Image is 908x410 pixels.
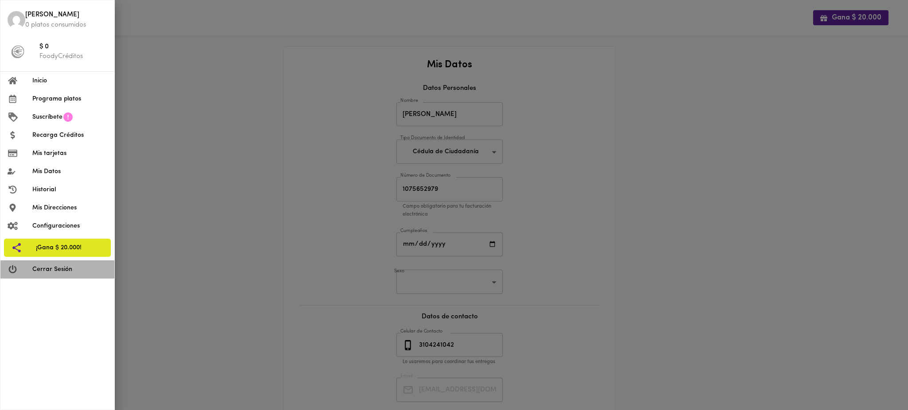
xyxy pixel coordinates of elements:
[32,112,63,122] span: Suscríbete
[32,265,107,274] span: Cerrar Sesión
[11,45,24,58] img: foody-creditos-black.png
[32,203,107,213] span: Mis Direcciones
[25,20,107,30] p: 0 platos consumidos
[39,52,107,61] p: FoodyCréditos
[32,149,107,158] span: Mis tarjetas
[32,185,107,194] span: Historial
[32,76,107,85] span: Inicio
[32,94,107,104] span: Programa platos
[32,167,107,176] span: Mis Datos
[32,131,107,140] span: Recarga Créditos
[39,42,107,52] span: $ 0
[857,359,899,401] iframe: Messagebird Livechat Widget
[25,10,107,20] span: [PERSON_NAME]
[32,221,107,231] span: Configuraciones
[36,243,104,252] span: ¡Gana $ 20.000!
